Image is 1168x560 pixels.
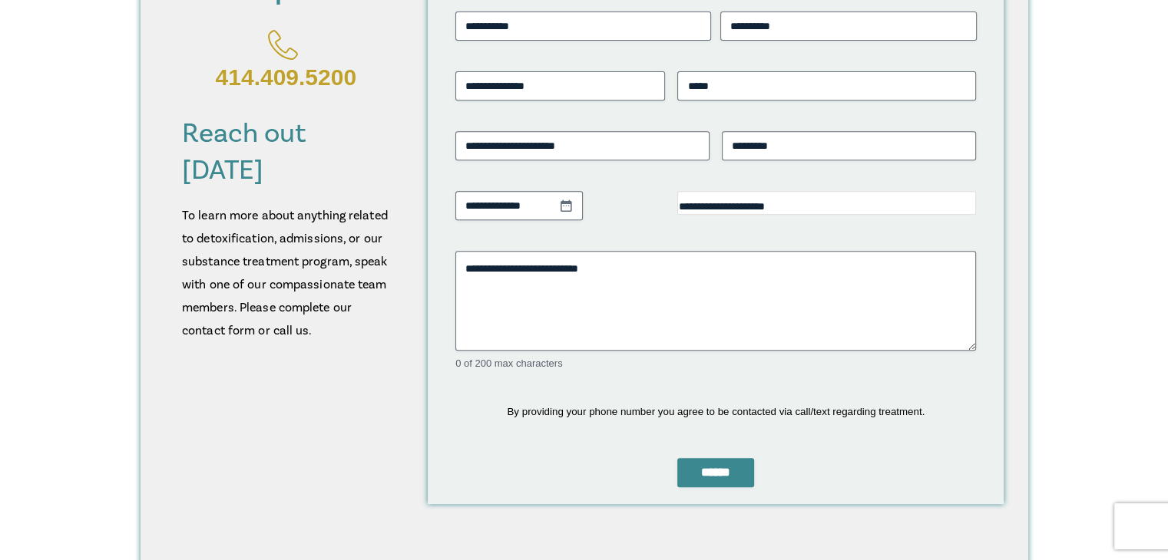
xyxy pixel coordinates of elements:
[216,64,357,90] span: 414.409.5200
[182,204,389,342] h3: To learn more about anything related to detoxification, admissions, or our substance treatment pr...
[455,357,976,371] div: 0 of 200 max characters
[182,20,389,99] a: 414.409.5200
[182,116,306,188] span: Reach out [DATE]
[507,406,925,417] span: By providing your phone number you agree to be contacted via call/text regarding treatment.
